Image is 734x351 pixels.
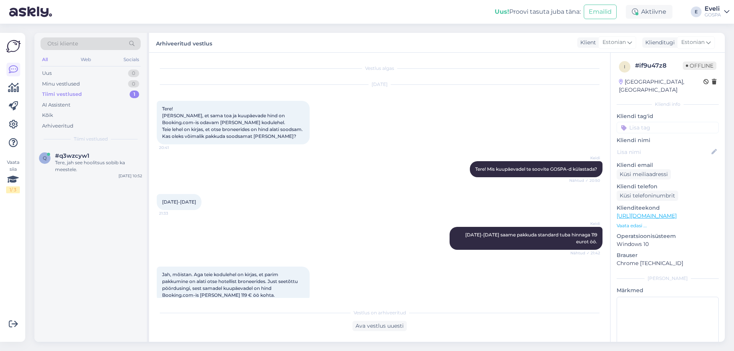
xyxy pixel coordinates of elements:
div: Klienditugi [642,39,675,47]
p: Kliendi email [617,161,719,169]
div: Küsi telefoninumbrit [617,191,678,201]
div: Kliendi info [617,101,719,108]
a: [URL][DOMAIN_NAME] [617,212,677,219]
span: Estonian [602,38,626,47]
div: Uus [42,70,52,77]
div: Tiimi vestlused [42,91,82,98]
p: Kliendi telefon [617,183,719,191]
p: Vaata edasi ... [617,222,719,229]
b: Uus! [495,8,509,15]
div: Eveli [705,6,721,12]
a: EveliGOSPA [705,6,729,18]
span: Nähtud ✓ 20:50 [569,178,600,183]
p: Brauser [617,251,719,259]
span: Otsi kliente [47,40,78,48]
p: Kliendi tag'id [617,112,719,120]
div: 0 [128,80,139,88]
span: [DATE]-[DATE] saame pakkuda standard tuba hinnaga 119 eurot öö. [465,232,598,244]
div: Arhiveeritud [42,122,73,130]
div: GOSPA [705,12,721,18]
p: Kliendi nimi [617,136,719,144]
div: All [41,55,49,65]
div: Aktiivne [626,5,672,19]
div: [GEOGRAPHIC_DATA], [GEOGRAPHIC_DATA] [619,78,703,94]
div: 1 [130,91,139,98]
span: Offline [683,61,716,70]
div: Proovi tasuta juba täna: [495,7,581,16]
div: [DATE] [157,81,602,88]
span: Estonian [681,38,705,47]
span: 21:33 [159,210,188,216]
p: Operatsioonisüsteem [617,232,719,240]
p: Chrome [TECHNICAL_ID] [617,259,719,267]
div: [PERSON_NAME] [617,275,719,282]
span: Tere! [PERSON_NAME], et sama toa ja kuupäevade hind on Booking.com-is odavam [PERSON_NAME] kodule... [162,106,304,139]
div: AI Assistent [42,101,70,109]
div: Socials [122,55,141,65]
div: [DATE] 10:52 [119,173,142,179]
span: [DATE]-[DATE] [162,199,196,205]
div: 0 [128,70,139,77]
div: E [691,6,702,17]
label: Arhiveeritud vestlus [156,37,212,48]
button: Emailid [584,5,617,19]
div: Web [79,55,93,65]
span: Keidi [572,221,600,226]
img: Askly Logo [6,39,21,53]
div: Tere, jah see hoolitsus sobib ka meestele. [55,159,142,173]
input: Lisa tag [617,122,719,133]
span: Tiimi vestlused [74,136,108,142]
span: Keidi [572,155,600,161]
div: Minu vestlused [42,80,80,88]
span: #q3wzcyw1 [55,152,89,159]
span: 20:41 [159,145,188,150]
span: Vestlus on arhiveeritud [354,309,406,316]
p: Klienditeekond [617,204,719,212]
div: Vestlus algas [157,65,602,72]
input: Lisa nimi [617,148,710,156]
span: Nähtud ✓ 21:42 [570,250,600,256]
div: 1 / 3 [6,186,20,193]
div: Vaata siia [6,159,20,193]
span: Tere! Mis kuupäevadel te soovite GOSPA-d külastada? [475,166,597,172]
span: q [43,155,47,161]
div: Ava vestlus uuesti [352,321,407,331]
div: # if9u47z8 [635,61,683,70]
div: Küsi meiliaadressi [617,169,671,180]
p: Märkmed [617,286,719,294]
span: i [624,64,625,70]
div: Kõik [42,112,53,119]
p: Windows 10 [617,240,719,248]
div: Klient [577,39,596,47]
span: Jah, mõistan. Aga teie kodulehel on kirjas, et parim pakkumine on alati otse hotellist broneeride... [162,272,299,298]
